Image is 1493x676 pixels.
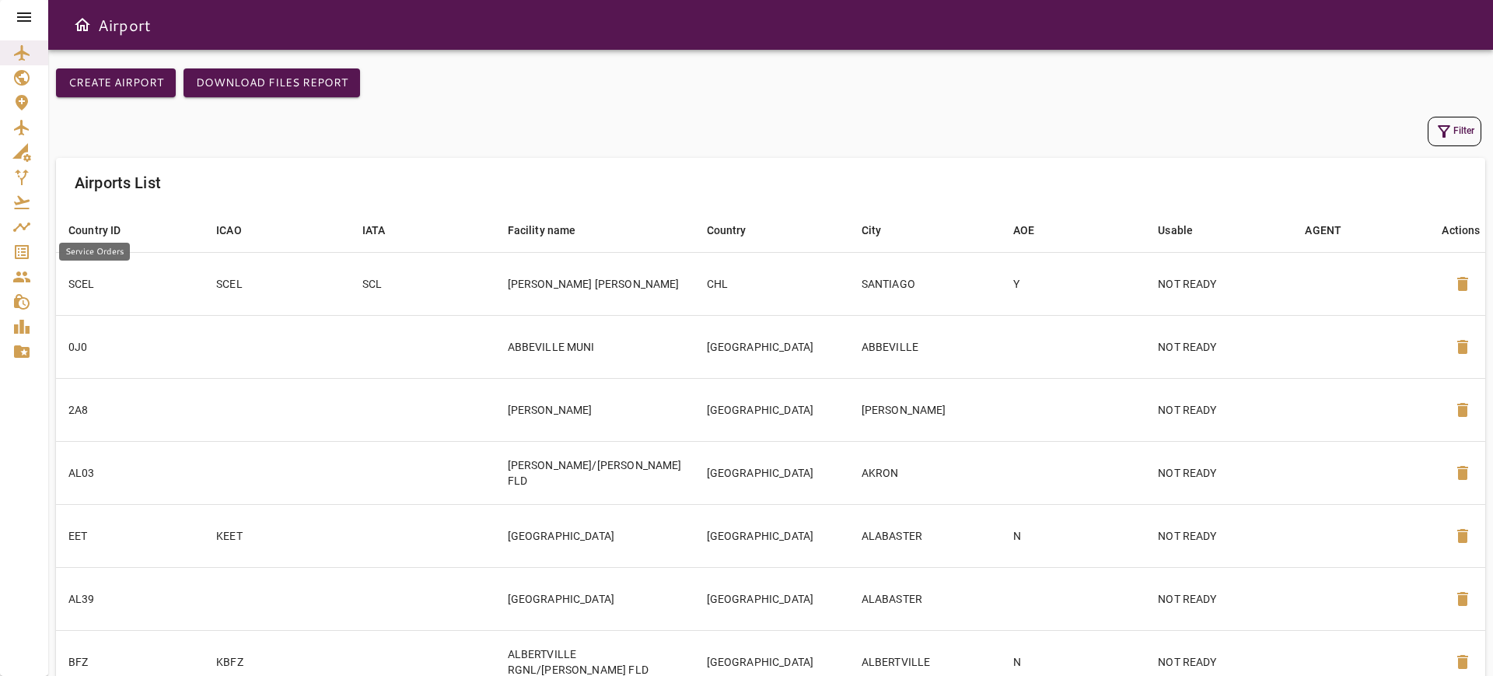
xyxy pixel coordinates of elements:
[1013,221,1054,240] span: AOE
[1158,221,1213,240] span: Usable
[508,221,576,240] div: Facility name
[56,504,204,567] td: EET
[694,378,849,441] td: [GEOGRAPHIC_DATA]
[1158,402,1280,418] p: NOT READY
[1305,221,1341,240] div: AGENT
[1453,464,1472,482] span: delete
[204,252,349,315] td: SCEL
[495,441,694,504] td: [PERSON_NAME]/[PERSON_NAME] FLD
[694,315,849,378] td: [GEOGRAPHIC_DATA]
[495,315,694,378] td: ABBEVILLE MUNI
[1444,328,1481,366] button: Delete Airport
[1158,591,1280,607] p: NOT READY
[1158,221,1193,240] div: Usable
[362,221,386,240] div: IATA
[1158,276,1280,292] p: NOT READY
[56,567,204,630] td: AL39
[184,68,360,97] button: Download Files Report
[98,12,151,37] h6: Airport
[1158,339,1280,355] p: NOT READY
[350,252,495,315] td: SCL
[1453,401,1472,419] span: delete
[1158,528,1280,544] p: NOT READY
[362,221,406,240] span: IATA
[1453,653,1472,671] span: delete
[707,221,746,240] div: Country
[862,221,882,240] div: City
[1001,252,1146,315] td: Y
[1444,391,1481,429] button: Delete Airport
[694,504,849,567] td: [GEOGRAPHIC_DATA]
[849,567,1001,630] td: ALABASTER
[1001,504,1146,567] td: N
[56,378,204,441] td: 2A8
[495,567,694,630] td: [GEOGRAPHIC_DATA]
[1444,580,1481,618] button: Delete Airport
[56,315,204,378] td: 0J0
[67,9,98,40] button: Open drawer
[59,243,130,261] div: Service Orders
[1444,265,1481,303] button: Delete Airport
[849,441,1001,504] td: AKRON
[1444,454,1481,492] button: Delete Airport
[849,378,1001,441] td: [PERSON_NAME]
[694,441,849,504] td: [GEOGRAPHIC_DATA]
[1444,517,1481,555] button: Delete Airport
[56,252,204,315] td: SCEL
[694,567,849,630] td: [GEOGRAPHIC_DATA]
[1305,221,1362,240] span: AGENT
[75,170,161,195] h6: Airports List
[56,441,204,504] td: AL03
[216,221,242,240] div: ICAO
[707,221,767,240] span: Country
[1428,117,1481,146] button: Filter
[68,221,142,240] span: Country ID
[508,221,596,240] span: Facility name
[495,378,694,441] td: [PERSON_NAME]
[1158,654,1280,670] p: NOT READY
[1453,275,1472,293] span: delete
[849,504,1001,567] td: ALABASTER
[694,252,849,315] td: CHL
[1453,527,1472,545] span: delete
[849,315,1001,378] td: ABBEVILLE
[849,252,1001,315] td: SANTIAGO
[68,221,121,240] div: Country ID
[56,68,176,97] button: Create airport
[1453,338,1472,356] span: delete
[1453,590,1472,608] span: delete
[1158,465,1280,481] p: NOT READY
[495,504,694,567] td: [GEOGRAPHIC_DATA]
[216,221,262,240] span: ICAO
[495,252,694,315] td: [PERSON_NAME] [PERSON_NAME]
[1013,221,1034,240] div: AOE
[862,221,902,240] span: City
[204,504,349,567] td: KEET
